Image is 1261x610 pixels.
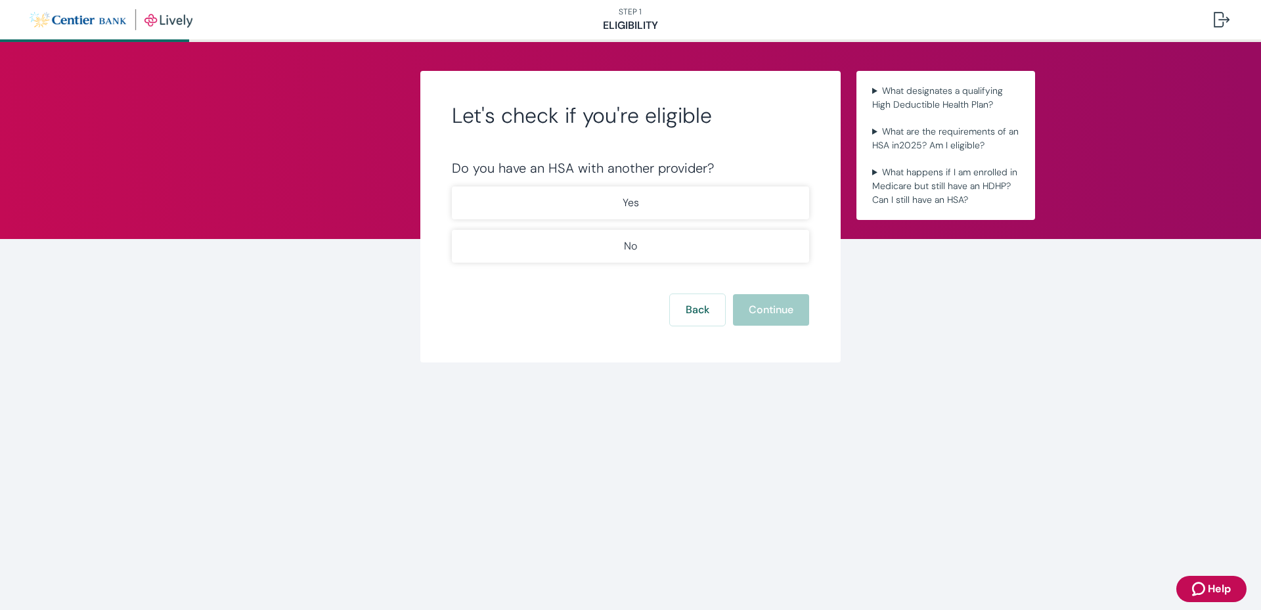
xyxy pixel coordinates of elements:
[624,238,637,254] p: No
[623,195,639,211] p: Yes
[452,186,809,219] button: Yes
[29,9,192,30] img: Lively
[1192,581,1208,597] svg: Zendesk support icon
[670,294,725,326] button: Back
[452,230,809,263] button: No
[1176,576,1247,602] button: Zendesk support iconHelp
[1208,581,1231,597] span: Help
[452,102,809,129] h2: Let's check if you're eligible
[867,163,1025,209] summary: What happens if I am enrolled in Medicare but still have an HDHP? Can I still have an HSA?
[867,81,1025,114] summary: What designates a qualifying High Deductible Health Plan?
[1203,4,1240,35] button: Log out
[867,122,1025,155] summary: What are the requirements of an HSA in2025? Am I eligible?
[452,160,809,176] div: Do you have an HSA with another provider?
